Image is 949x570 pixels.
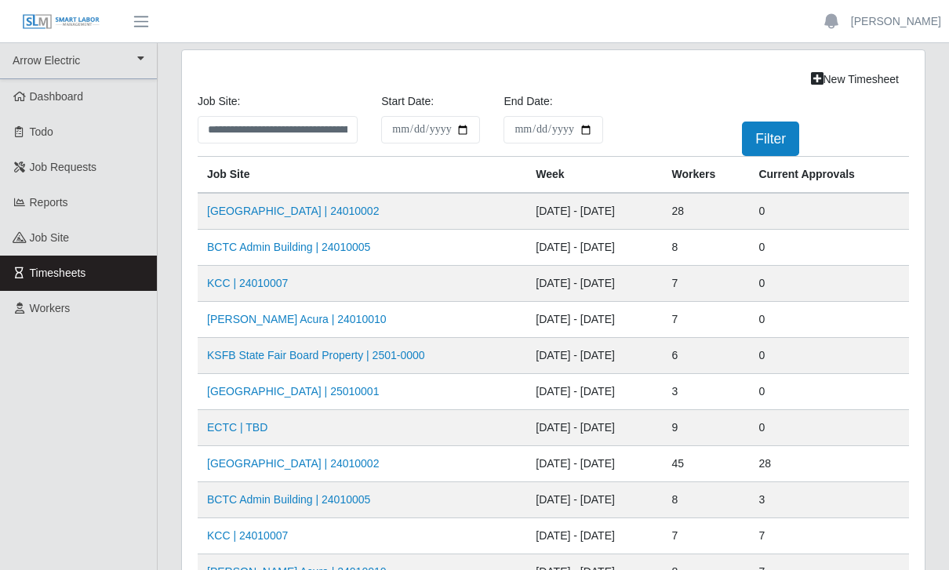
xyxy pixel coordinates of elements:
[742,122,799,156] button: Filter
[663,374,750,410] td: 3
[749,410,909,446] td: 0
[526,157,662,194] th: Week
[663,230,750,266] td: 8
[207,385,379,398] a: [GEOGRAPHIC_DATA] | 25010001
[749,157,909,194] th: Current Approvals
[749,338,909,374] td: 0
[526,266,662,302] td: [DATE] - [DATE]
[207,313,387,325] a: [PERSON_NAME] Acura | 24010010
[207,241,370,253] a: BCTC Admin Building | 24010005
[749,482,909,518] td: 3
[526,302,662,338] td: [DATE] - [DATE]
[749,193,909,230] td: 0
[663,193,750,230] td: 28
[526,230,662,266] td: [DATE] - [DATE]
[207,529,288,542] a: KCC | 24010007
[30,196,68,209] span: Reports
[198,157,526,194] th: job site
[30,231,70,244] span: job site
[381,93,434,110] label: Start Date:
[207,349,425,361] a: KSFB State Fair Board Property | 2501-0000
[663,410,750,446] td: 9
[526,446,662,482] td: [DATE] - [DATE]
[749,446,909,482] td: 28
[22,13,100,31] img: SLM Logo
[749,302,909,338] td: 0
[30,161,97,173] span: Job Requests
[526,193,662,230] td: [DATE] - [DATE]
[30,90,84,103] span: Dashboard
[749,230,909,266] td: 0
[207,421,267,434] a: ECTC | TBD
[749,374,909,410] td: 0
[504,93,552,110] label: End Date:
[749,518,909,554] td: 7
[526,374,662,410] td: [DATE] - [DATE]
[663,157,750,194] th: Workers
[801,66,909,93] a: New Timesheet
[30,125,53,138] span: Todo
[663,302,750,338] td: 7
[207,493,370,506] a: BCTC Admin Building | 24010005
[526,518,662,554] td: [DATE] - [DATE]
[207,457,379,470] a: [GEOGRAPHIC_DATA] | 24010002
[207,277,288,289] a: KCC | 24010007
[851,13,941,30] a: [PERSON_NAME]
[207,205,379,217] a: [GEOGRAPHIC_DATA] | 24010002
[663,338,750,374] td: 6
[198,93,240,110] label: job site:
[663,446,750,482] td: 45
[526,338,662,374] td: [DATE] - [DATE]
[30,302,71,314] span: Workers
[663,266,750,302] td: 7
[30,267,86,279] span: Timesheets
[526,482,662,518] td: [DATE] - [DATE]
[749,266,909,302] td: 0
[663,518,750,554] td: 7
[663,482,750,518] td: 8
[526,410,662,446] td: [DATE] - [DATE]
